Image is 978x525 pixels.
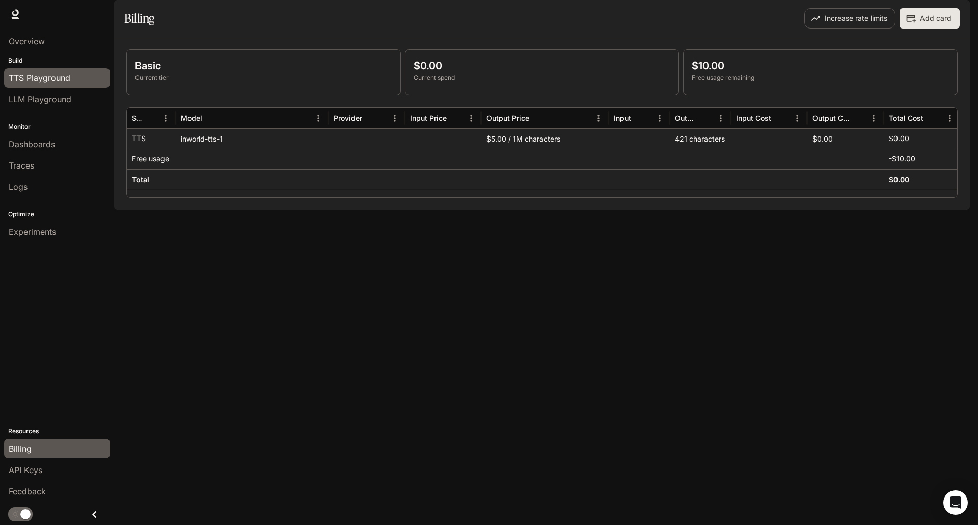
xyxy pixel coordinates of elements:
[414,58,671,73] p: $0.00
[143,110,158,126] button: Sort
[486,114,529,122] div: Output Price
[866,110,881,126] button: Menu
[736,114,771,122] div: Input Cost
[812,114,850,122] div: Output Cost
[124,8,154,29] h1: Billing
[135,73,392,82] p: Current tier
[772,110,787,126] button: Sort
[132,154,169,164] p: Free usage
[692,58,949,73] p: $10.00
[925,110,940,126] button: Sort
[942,110,958,126] button: Menu
[448,110,463,126] button: Sort
[943,490,968,515] div: Open Intercom Messenger
[176,128,329,149] div: inworld-tts-1
[410,114,447,122] div: Input Price
[889,114,923,122] div: Total Cost
[670,128,731,149] div: 421 characters
[132,175,149,185] h6: Total
[334,114,362,122] div: Provider
[804,8,895,29] button: Increase rate limits
[132,133,146,144] p: TTS
[132,114,142,122] div: Service
[698,110,713,126] button: Sort
[632,110,647,126] button: Sort
[889,175,909,185] h6: $0.00
[675,114,697,122] div: Output
[203,110,219,126] button: Sort
[614,114,631,122] div: Input
[591,110,606,126] button: Menu
[530,110,546,126] button: Sort
[652,110,667,126] button: Menu
[851,110,866,126] button: Sort
[363,110,378,126] button: Sort
[135,58,392,73] p: Basic
[387,110,402,126] button: Menu
[311,110,326,126] button: Menu
[807,128,884,149] div: $0.00
[713,110,728,126] button: Menu
[158,110,173,126] button: Menu
[414,73,671,82] p: Current spend
[464,110,479,126] button: Menu
[889,154,915,164] p: -$10.00
[481,128,609,149] div: $5.00 / 1M characters
[692,73,949,82] p: Free usage remaining
[181,114,202,122] div: Model
[889,133,909,144] p: $0.00
[900,8,960,29] button: Add card
[790,110,805,126] button: Menu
